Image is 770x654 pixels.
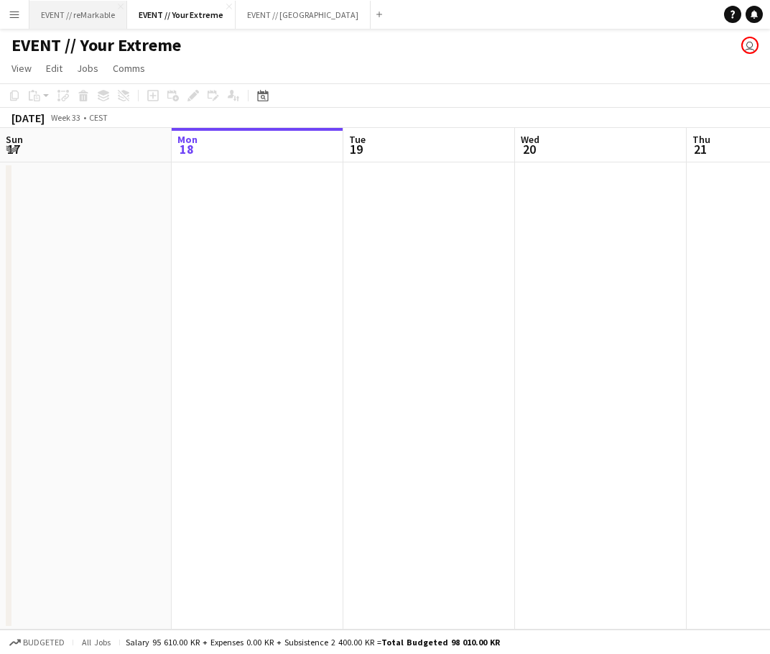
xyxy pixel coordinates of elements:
[107,59,151,78] a: Comms
[519,141,539,157] span: 20
[690,141,710,157] span: 21
[47,112,83,123] span: Week 33
[4,141,23,157] span: 17
[77,62,98,75] span: Jobs
[23,637,65,648] span: Budgeted
[11,111,45,125] div: [DATE]
[6,133,23,146] span: Sun
[7,635,67,650] button: Budgeted
[46,62,62,75] span: Edit
[692,133,710,146] span: Thu
[11,34,181,56] h1: EVENT // Your Extreme
[40,59,68,78] a: Edit
[126,637,500,648] div: Salary 95 610.00 KR + Expenses 0.00 KR + Subsistence 2 400.00 KR =
[521,133,539,146] span: Wed
[11,62,32,75] span: View
[347,141,366,157] span: 19
[177,133,198,146] span: Mon
[127,1,236,29] button: EVENT // Your Extreme
[6,59,37,78] a: View
[79,637,113,648] span: All jobs
[236,1,371,29] button: EVENT // [GEOGRAPHIC_DATA]
[113,62,145,75] span: Comms
[71,59,104,78] a: Jobs
[381,637,500,648] span: Total Budgeted 98 010.00 KR
[175,141,198,157] span: 18
[89,112,108,123] div: CEST
[741,37,759,54] app-user-avatar: Caroline Skjervold
[349,133,366,146] span: Tue
[29,1,127,29] button: EVENT // reMarkable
